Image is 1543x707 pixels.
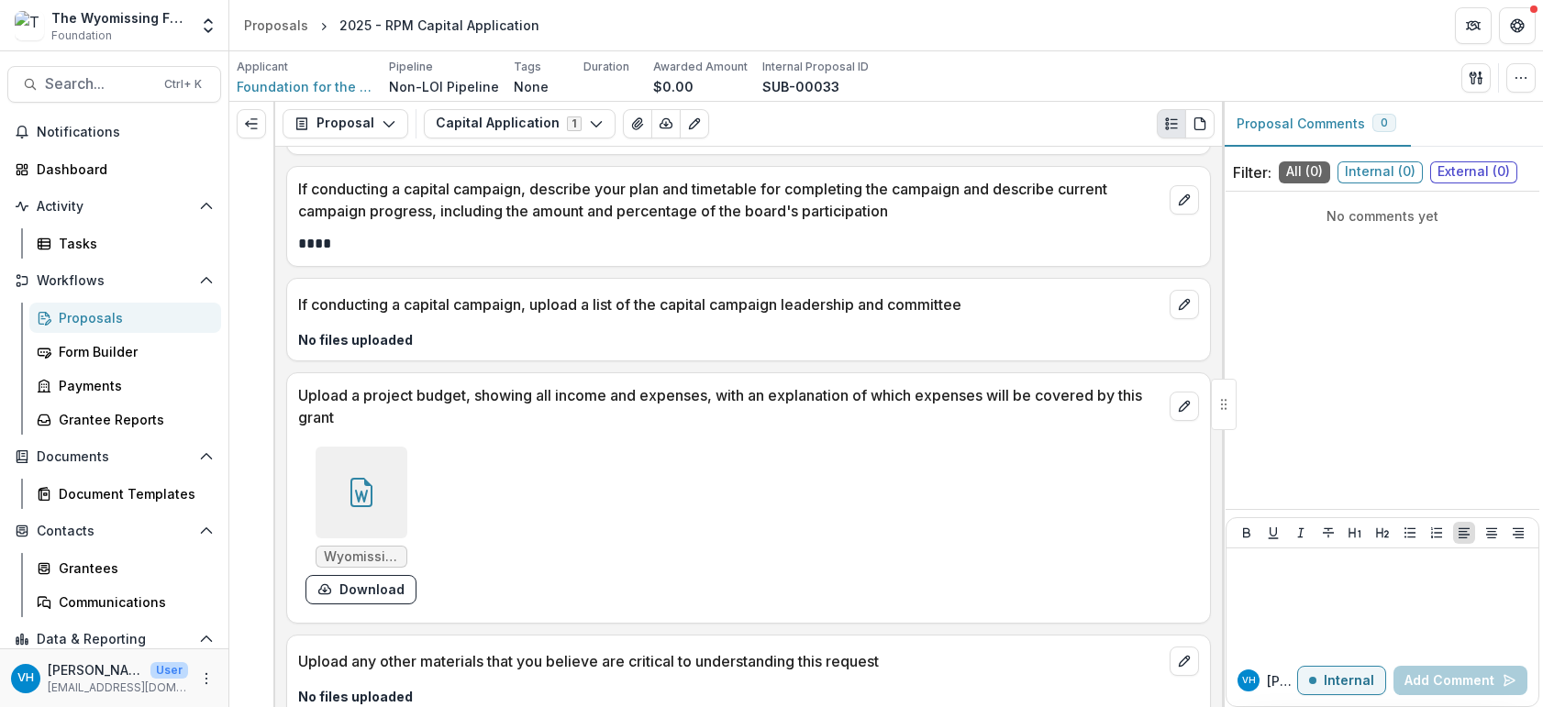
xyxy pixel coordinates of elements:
div: Ctrl + K [161,74,205,94]
span: Workflows [37,273,192,289]
span: Notifications [37,125,214,140]
button: Open Data & Reporting [7,624,221,654]
p: [EMAIL_ADDRESS][DOMAIN_NAME] [48,679,188,696]
a: Communications [29,587,221,617]
p: No files uploaded [298,687,1199,706]
p: Duration [583,59,629,75]
span: Search... [45,75,153,93]
p: Upload any other materials that you believe are critical to understanding this request [298,650,1162,672]
button: Proposal [283,109,408,138]
button: Align Right [1507,522,1529,544]
button: PDF view [1185,109,1215,138]
button: Expand left [237,109,266,138]
button: Bullet List [1399,522,1421,544]
div: Form Builder [59,342,206,361]
a: Document Templates [29,479,221,509]
div: Communications [59,592,206,612]
button: Bold [1236,522,1258,544]
p: Internal [1324,673,1374,689]
button: Add Comment [1393,666,1527,695]
div: Proposals [59,308,206,327]
button: Open Documents [7,442,221,471]
img: The Wyomissing Foundation [15,11,44,40]
span: Foundation [51,28,112,44]
button: Capital Application1 [424,109,616,138]
p: Internal Proposal ID [762,59,869,75]
p: Applicant [237,59,288,75]
p: Filter: [1233,161,1271,183]
button: Edit as form [680,109,709,138]
p: [PERSON_NAME] [1267,671,1297,690]
p: Pipeline [389,59,433,75]
span: Activity [37,199,192,215]
span: Wyomissing 2025 Capital Budget.2.docx [324,549,399,565]
p: If conducting a capital campaign, describe your plan and timetable for completing the campaign an... [298,178,1162,222]
span: Contacts [37,524,192,539]
button: Open entity switcher [195,7,221,44]
button: More [195,668,217,690]
a: Form Builder [29,337,221,367]
div: Dashboard [37,160,206,179]
button: Proposal Comments [1222,102,1411,147]
a: Grantees [29,553,221,583]
button: Search... [7,66,221,103]
a: Tasks [29,228,221,259]
div: Valeri Harteg [17,672,34,684]
a: Foundation for the [GEOGRAPHIC_DATA] [237,77,374,96]
span: All ( 0 ) [1279,161,1330,183]
span: External ( 0 ) [1430,161,1517,183]
button: Underline [1262,522,1284,544]
button: Open Workflows [7,266,221,295]
a: Payments [29,370,221,401]
button: Internal [1297,666,1386,695]
button: Get Help [1499,7,1536,44]
p: [PERSON_NAME] [48,660,143,679]
p: None [514,77,549,96]
p: $0.00 [653,77,694,96]
button: Italicize [1290,522,1312,544]
button: edit [1170,290,1199,319]
a: Grantee Reports [29,404,221,435]
p: If conducting a capital campaign, upload a list of the capital campaign leadership and committee [298,293,1162,315]
button: View Attached Files [623,109,652,138]
span: Internal ( 0 ) [1338,161,1423,183]
p: No comments yet [1233,206,1532,226]
button: Heading 2 [1371,522,1393,544]
p: Awarded Amount [653,59,748,75]
button: download-form-response [305,575,416,604]
p: Upload a project budget, showing all income and expenses, with an explanation of which expenses w... [298,384,1162,428]
p: No files uploaded [298,330,1199,349]
p: SUB-00033 [762,77,839,96]
button: Open Activity [7,192,221,221]
div: Document Templates [59,484,206,503]
div: 2025 - RPM Capital Application [339,16,539,35]
a: Proposals [29,303,221,333]
span: Data & Reporting [37,632,192,647]
p: Tags [514,59,541,75]
button: Notifications [7,117,221,147]
div: Payments [59,376,206,395]
button: Align Left [1453,522,1475,544]
a: Proposals [237,12,316,39]
div: Grantee Reports [59,410,206,429]
button: edit [1170,185,1199,215]
button: Strike [1317,522,1339,544]
span: Documents [37,449,192,465]
nav: breadcrumb [237,12,547,39]
div: Grantees [59,558,206,578]
p: User [150,662,188,679]
div: Valeri Harteg [1242,676,1256,685]
button: Partners [1455,7,1492,44]
a: Dashboard [7,154,221,184]
button: edit [1170,646,1199,676]
p: Non-LOI Pipeline [389,77,499,96]
div: Tasks [59,234,206,253]
button: Plaintext view [1157,109,1186,138]
div: The Wyomissing Foundation [51,8,188,28]
button: Open Contacts [7,516,221,546]
button: Ordered List [1426,522,1448,544]
button: Heading 1 [1344,522,1366,544]
button: Align Center [1481,522,1503,544]
div: Wyomissing 2025 Capital Budget.2.docxdownload-form-response [305,447,416,604]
